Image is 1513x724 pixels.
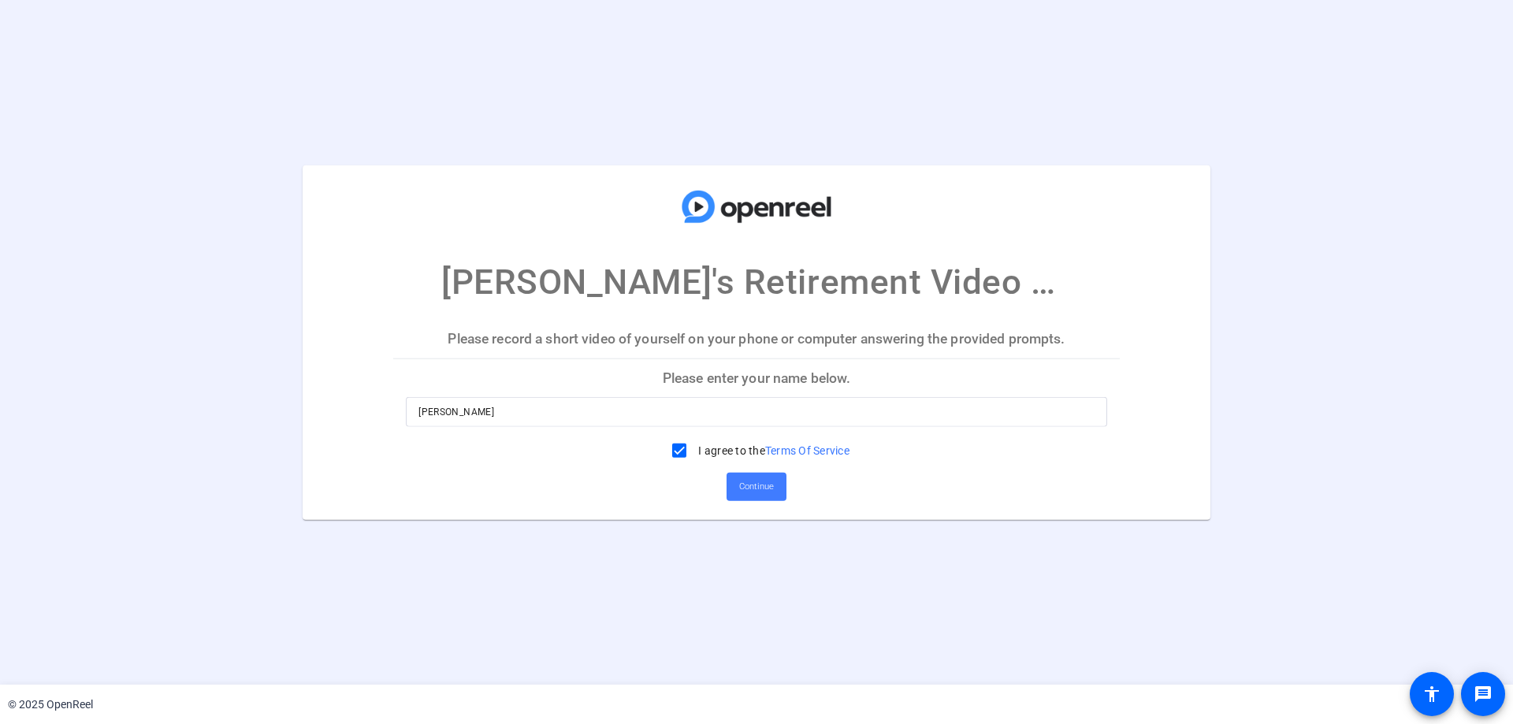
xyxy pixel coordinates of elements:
[441,256,1072,308] p: [PERSON_NAME]'s Retirement Video Submissions
[8,696,93,713] div: © 2025 OpenReel
[678,180,835,232] img: company-logo
[418,403,1095,421] input: Enter your name
[739,475,774,499] span: Continue
[393,358,1120,396] p: Please enter your name below.
[765,444,849,457] a: Terms Of Service
[727,473,786,501] button: Continue
[393,320,1120,358] p: Please record a short video of yourself on your phone or computer answering the provided prompts.
[695,443,849,459] label: I agree to the
[1422,685,1441,704] mat-icon: accessibility
[1474,685,1493,704] mat-icon: message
